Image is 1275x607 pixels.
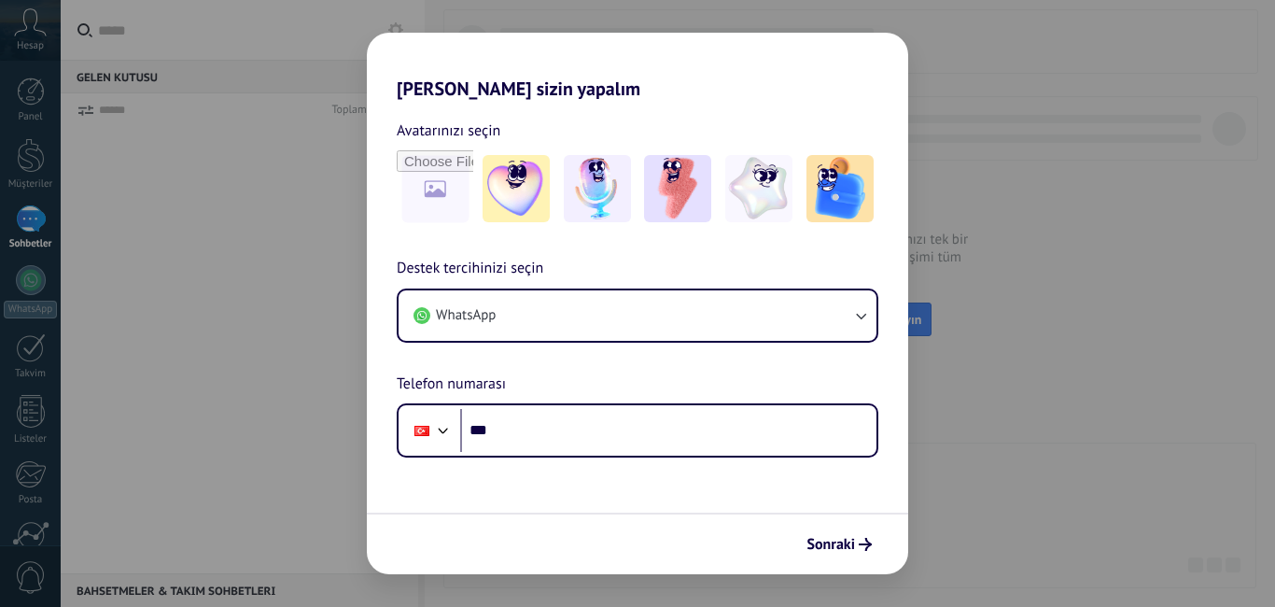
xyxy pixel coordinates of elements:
img: -5.jpeg [806,155,874,222]
span: WhatsApp [436,306,496,325]
span: Destek tercihinizi seçin [397,257,543,281]
button: WhatsApp [399,290,876,341]
div: Turkey: + 90 [404,411,440,450]
img: -3.jpeg [644,155,711,222]
span: Telefon numarası [397,373,506,397]
img: -1.jpeg [483,155,550,222]
span: Sonraki [806,538,855,551]
span: Avatarınızı seçin [397,119,500,143]
img: -2.jpeg [564,155,631,222]
h2: [PERSON_NAME] sizin yapalım [367,33,908,100]
img: -4.jpeg [725,155,792,222]
button: Sonraki [798,529,880,560]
